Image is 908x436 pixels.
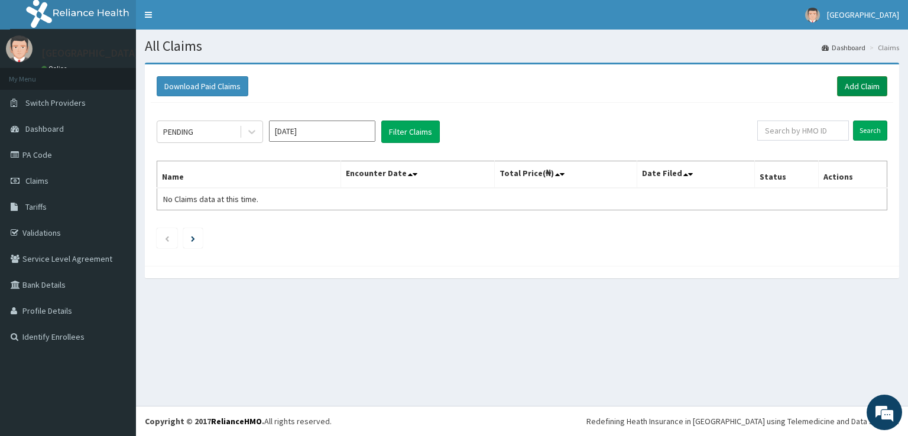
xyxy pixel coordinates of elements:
[41,64,70,73] a: Online
[25,175,48,186] span: Claims
[145,416,264,427] strong: Copyright © 2017 .
[194,6,222,34] div: Minimize live chat window
[381,121,440,143] button: Filter Claims
[157,76,248,96] button: Download Paid Claims
[6,35,33,62] img: User Image
[163,194,258,204] span: No Claims data at this time.
[163,126,193,138] div: PENDING
[191,233,195,243] a: Next page
[805,8,820,22] img: User Image
[853,121,887,141] input: Search
[495,161,637,188] th: Total Price(₦)
[145,38,899,54] h1: All Claims
[41,48,139,58] p: [GEOGRAPHIC_DATA]
[6,301,225,343] textarea: Type your message and hit 'Enter'
[818,161,887,188] th: Actions
[341,161,495,188] th: Encounter Date
[827,9,899,20] span: [GEOGRAPHIC_DATA]
[867,43,899,53] li: Claims
[757,121,849,141] input: Search by HMO ID
[22,59,48,89] img: d_794563401_company_1708531726252_794563401
[69,138,163,258] span: We're online!
[837,76,887,96] a: Add Claim
[157,161,341,188] th: Name
[211,416,262,427] a: RelianceHMO
[586,415,899,427] div: Redefining Heath Insurance in [GEOGRAPHIC_DATA] using Telemedicine and Data Science!
[164,233,170,243] a: Previous page
[25,201,47,212] span: Tariffs
[822,43,865,53] a: Dashboard
[637,161,755,188] th: Date Filed
[269,121,375,142] input: Select Month and Year
[25,123,64,134] span: Dashboard
[755,161,818,188] th: Status
[136,406,908,436] footer: All rights reserved.
[61,66,199,82] div: Chat with us now
[25,97,86,108] span: Switch Providers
